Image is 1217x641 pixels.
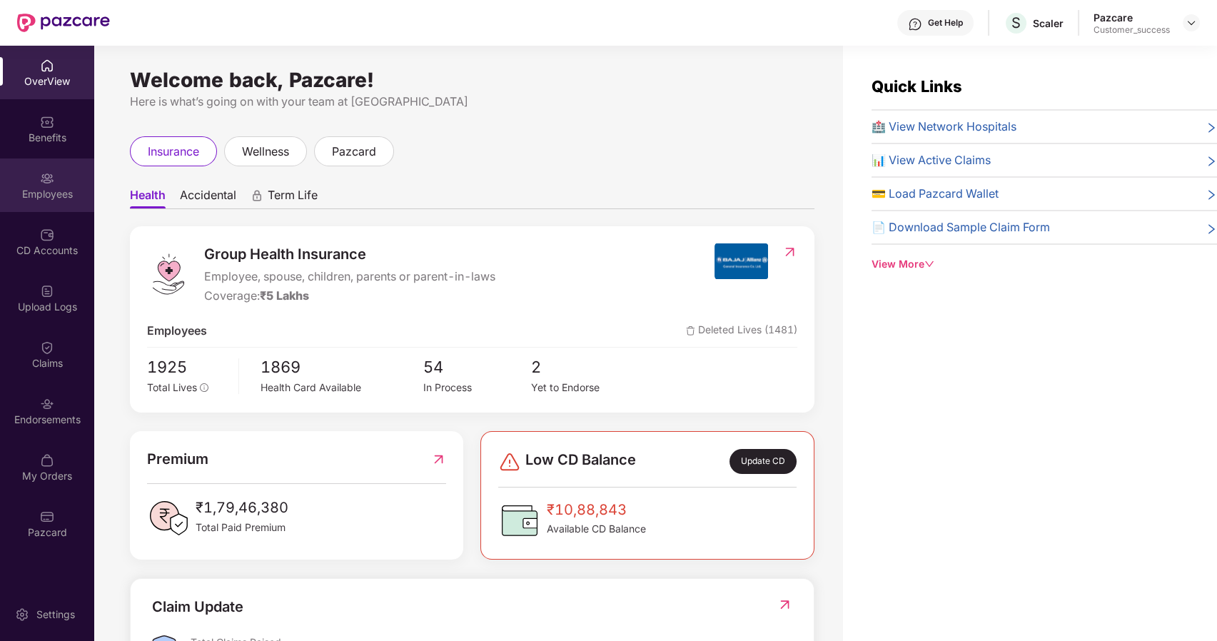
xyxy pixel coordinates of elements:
img: svg+xml;base64,PHN2ZyBpZD0iSGVscC0zMngzMiIgeG1sbnM9Imh0dHA6Ly93d3cudzMub3JnLzIwMDAvc3ZnIiB3aWR0aD... [908,17,922,31]
span: Available CD Balance [547,521,646,537]
img: New Pazcare Logo [17,14,110,32]
img: svg+xml;base64,PHN2ZyBpZD0iTXlfT3JkZXJzIiBkYXRhLW5hbWU9Ik15IE9yZGVycyIgeG1sbnM9Imh0dHA6Ly93d3cudz... [40,453,54,468]
span: Employees [147,322,207,340]
div: View More [872,256,1217,272]
div: Health Card Available [261,380,423,395]
div: Scaler [1033,16,1064,30]
span: info-circle [200,383,208,392]
img: svg+xml;base64,PHN2ZyBpZD0iUGF6Y2FyZCIgeG1sbnM9Imh0dHA6Ly93d3cudzMub3JnLzIwMDAvc3ZnIiB3aWR0aD0iMj... [40,510,54,524]
span: Low CD Balance [525,449,636,474]
span: right [1206,188,1217,203]
span: 📊 View Active Claims [872,151,991,169]
span: 📄 Download Sample Claim Form [872,218,1050,236]
div: Coverage: [204,287,495,305]
img: svg+xml;base64,PHN2ZyBpZD0iQ0RfQWNjb3VudHMiIGRhdGEtbmFtZT0iQ0QgQWNjb3VudHMiIHhtbG5zPSJodHRwOi8vd3... [40,228,54,242]
span: wellness [242,143,289,161]
div: Yet to Endorse [531,380,640,395]
span: 1925 [147,355,228,380]
div: Update CD [729,449,797,474]
img: svg+xml;base64,PHN2ZyBpZD0iRGFuZ2VyLTMyeDMyIiB4bWxucz0iaHR0cDovL3d3dy53My5vcmcvMjAwMC9zdmciIHdpZH... [498,450,521,473]
span: ₹5 Lakhs [260,288,309,303]
span: down [924,259,934,269]
span: right [1206,221,1217,236]
span: Term Life [268,188,318,208]
img: RedirectIcon [777,597,792,612]
img: svg+xml;base64,PHN2ZyBpZD0iVXBsb2FkX0xvZ3MiIGRhdGEtbmFtZT0iVXBsb2FkIExvZ3MiIHhtbG5zPSJodHRwOi8vd3... [40,284,54,298]
span: 1869 [261,355,423,380]
img: RedirectIcon [782,245,797,259]
span: Quick Links [872,77,962,96]
span: 54 [423,355,531,380]
span: Employee, spouse, children, parents or parent-in-laws [204,268,495,286]
span: pazcard [332,143,376,161]
span: Group Health Insurance [204,243,495,266]
span: insurance [148,143,199,161]
span: 💳 Load Pazcard Wallet [872,185,999,203]
span: Total Paid Premium [196,520,288,535]
div: Claim Update [152,596,243,618]
img: svg+xml;base64,PHN2ZyBpZD0iU2V0dGluZy0yMHgyMCIgeG1sbnM9Imh0dHA6Ly93d3cudzMub3JnLzIwMDAvc3ZnIiB3aW... [15,607,29,622]
span: Total Lives [147,381,197,393]
span: 🏥 View Network Hospitals [872,118,1016,136]
div: Here is what’s going on with your team at [GEOGRAPHIC_DATA] [130,93,814,111]
div: In Process [423,380,531,395]
img: logo [147,253,190,296]
span: right [1206,154,1217,169]
div: animation [251,189,263,202]
span: 2 [531,355,640,380]
span: Accidental [180,188,236,208]
img: svg+xml;base64,PHN2ZyBpZD0iRHJvcGRvd24tMzJ4MzIiIHhtbG5zPSJodHRwOi8vd3d3LnczLm9yZy8yMDAwL3N2ZyIgd2... [1186,17,1197,29]
img: svg+xml;base64,PHN2ZyBpZD0iQmVuZWZpdHMiIHhtbG5zPSJodHRwOi8vd3d3LnczLm9yZy8yMDAwL3N2ZyIgd2lkdGg9Ij... [40,115,54,129]
span: Premium [147,448,208,470]
span: Health [130,188,166,208]
img: svg+xml;base64,PHN2ZyBpZD0iQ2xhaW0iIHhtbG5zPSJodHRwOi8vd3d3LnczLm9yZy8yMDAwL3N2ZyIgd2lkdGg9IjIwIi... [40,340,54,355]
span: ₹10,88,843 [547,499,646,521]
img: PaidPremiumIcon [147,497,190,540]
img: deleteIcon [686,326,695,335]
img: svg+xml;base64,PHN2ZyBpZD0iSG9tZSIgeG1sbnM9Imh0dHA6Ly93d3cudzMub3JnLzIwMDAvc3ZnIiB3aWR0aD0iMjAiIG... [40,59,54,73]
img: svg+xml;base64,PHN2ZyBpZD0iRW5kb3JzZW1lbnRzIiB4bWxucz0iaHR0cDovL3d3dy53My5vcmcvMjAwMC9zdmciIHdpZH... [40,397,54,411]
img: CDBalanceIcon [498,499,541,542]
div: Settings [32,607,79,622]
span: ₹1,79,46,380 [196,497,288,519]
span: right [1206,121,1217,136]
span: Deleted Lives (1481) [686,322,797,340]
div: Get Help [928,17,963,29]
div: Pazcare [1094,11,1170,24]
span: S [1011,14,1021,31]
img: RedirectIcon [431,448,446,470]
div: Welcome back, Pazcare! [130,74,814,86]
img: insurerIcon [714,243,768,279]
div: Customer_success [1094,24,1170,36]
img: svg+xml;base64,PHN2ZyBpZD0iRW1wbG95ZWVzIiB4bWxucz0iaHR0cDovL3d3dy53My5vcmcvMjAwMC9zdmciIHdpZHRoPS... [40,171,54,186]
